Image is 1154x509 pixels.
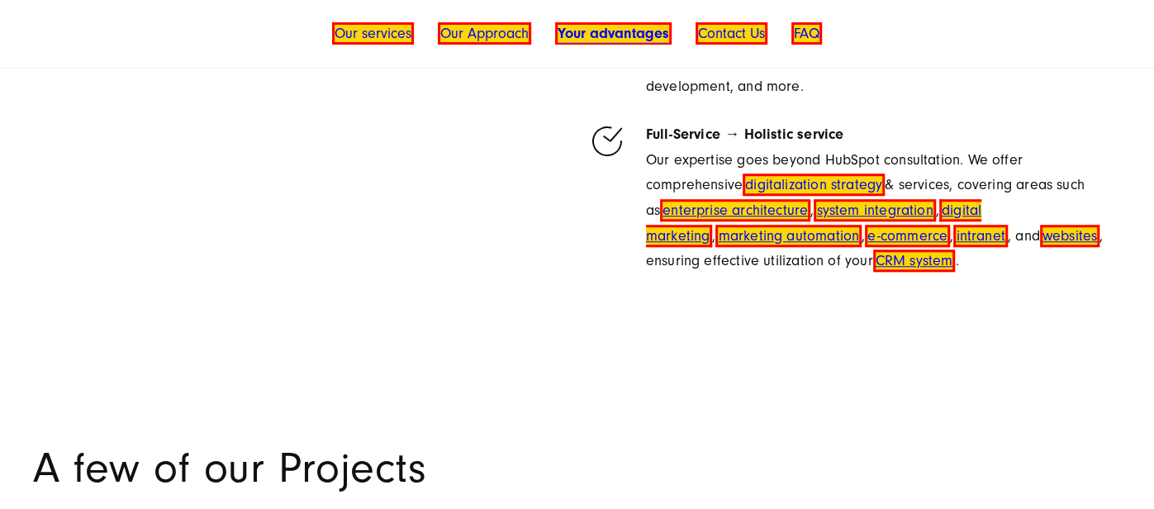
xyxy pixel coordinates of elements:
[953,225,1007,247] a: intranet
[696,22,767,45] a: Contact Us
[438,22,531,45] a: Our Approach
[814,199,935,221] a: system integration
[715,225,862,247] a: marketing automation
[332,22,414,45] a: Our services
[646,126,844,143] strong: Full-Service → Holistic service
[1040,225,1099,247] a: websites
[646,2,1114,95] span: We offer comprehensive expertise in HubSpot CRM solutions. With us you have access to 360° HubSpo...
[743,174,885,196] a: digitalization strategy
[33,448,1121,489] h2: A few of our Projects
[791,22,822,45] a: FAQ
[865,225,950,247] a: e-commerce
[646,151,1104,272] span: Our expertise goes beyond HubSpot consultation. We offer comprehensive & services, covering areas...
[555,22,672,45] a: Your advantages
[646,199,981,247] a: digital marketing
[660,199,810,221] a: enterprise architecture
[873,250,956,272] a: CRM system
